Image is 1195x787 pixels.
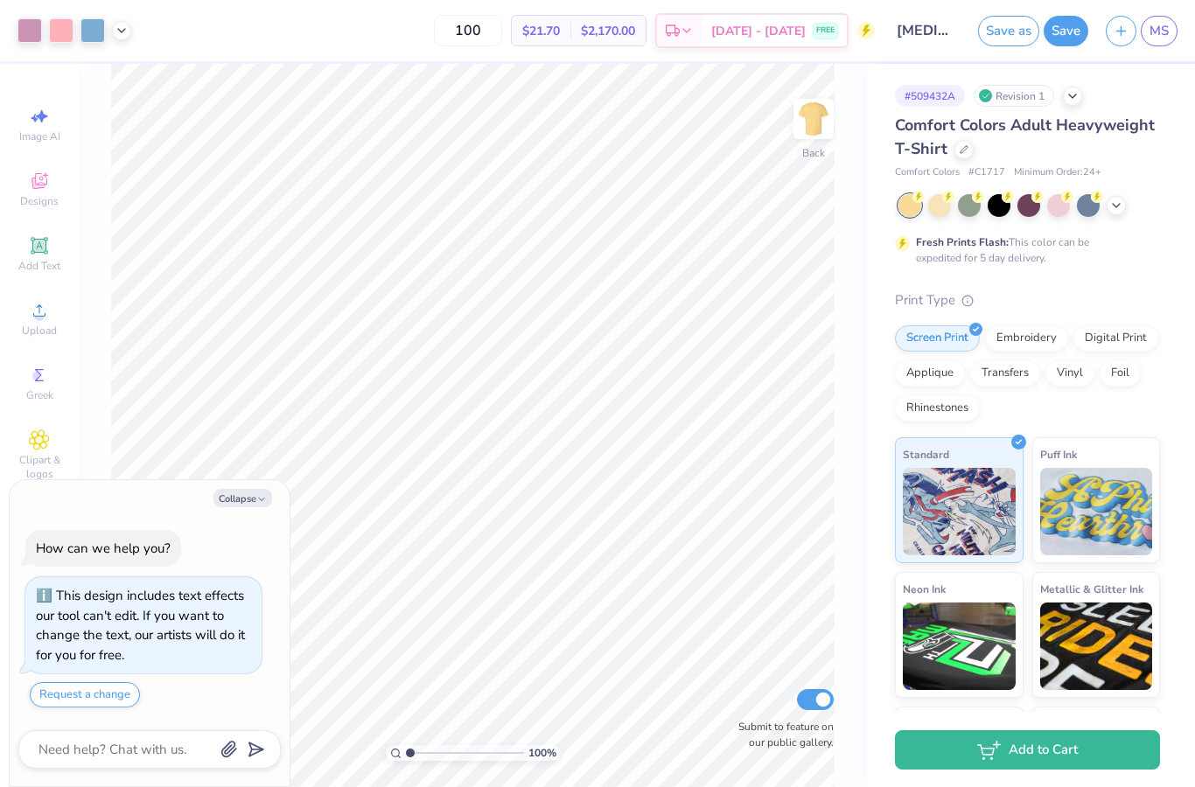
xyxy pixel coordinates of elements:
div: Digital Print [1073,325,1158,352]
div: Applique [895,360,965,387]
div: This color can be expedited for 5 day delivery. [916,234,1131,266]
div: How can we help you? [36,540,171,557]
span: Comfort Colors Adult Heavyweight T-Shirt [895,115,1155,159]
div: This design includes text effects our tool can't edit. If you want to change the text, our artist... [36,587,245,664]
span: Puff Ink [1040,445,1077,463]
span: Standard [903,445,949,463]
img: Standard [903,468,1016,555]
span: Metallic & Glitter Ink [1040,580,1143,598]
span: Designs [20,194,59,208]
div: Vinyl [1045,360,1094,387]
div: Screen Print [895,325,980,352]
span: Neon Ink [903,580,946,598]
button: Add to Cart [895,730,1160,770]
input: Untitled Design [884,13,969,48]
span: Clipart & logos [9,453,70,481]
button: Collapse [213,489,272,507]
div: Back [802,145,825,161]
span: 100 % [528,745,556,761]
span: [DATE] - [DATE] [711,22,806,40]
button: Save as [978,16,1039,46]
span: FREE [816,24,835,37]
span: Add Text [18,259,60,273]
img: Back [796,101,831,136]
span: Greek [26,388,53,402]
div: Transfers [970,360,1040,387]
span: $21.70 [522,22,560,40]
div: Revision 1 [974,85,1054,107]
span: Upload [22,324,57,338]
span: # C1717 [968,165,1005,180]
div: Rhinestones [895,395,980,421]
div: Embroidery [985,325,1068,352]
div: # 509432A [895,85,965,107]
span: Comfort Colors [895,165,960,180]
div: Print Type [895,290,1160,310]
img: Neon Ink [903,602,1016,690]
img: Metallic & Glitter Ink [1040,602,1153,690]
span: MS [1150,21,1169,41]
a: MS [1141,16,1178,46]
span: Minimum Order: 24 + [1014,165,1101,180]
button: Request a change [30,682,140,707]
strong: Fresh Prints Flash: [916,235,1009,249]
button: Save [1044,16,1088,46]
label: Submit to feature on our public gallery. [729,719,834,750]
img: Puff Ink [1040,468,1153,555]
span: $2,170.00 [581,22,635,40]
input: – – [434,15,502,46]
span: Image AI [19,129,60,143]
div: Foil [1100,360,1141,387]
